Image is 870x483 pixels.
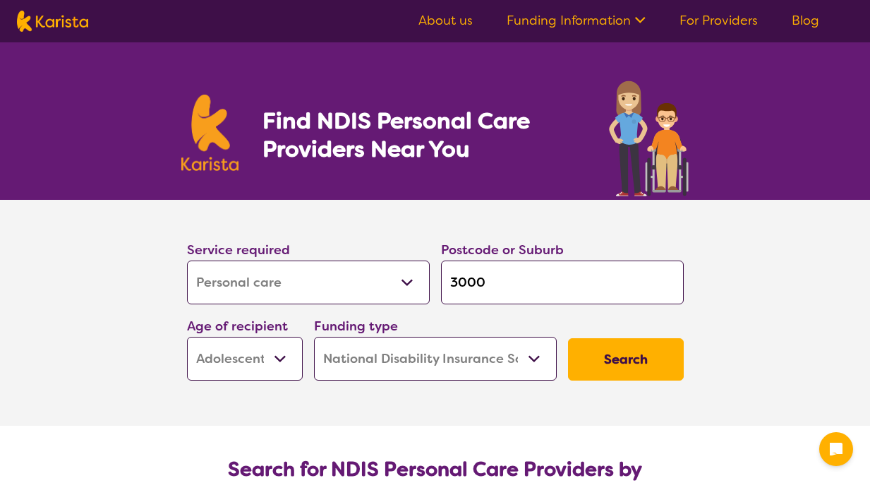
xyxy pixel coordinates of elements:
button: Search [568,338,684,381]
a: About us [418,12,473,29]
h1: Find NDIS Personal Care Providers Near You [262,107,574,163]
a: Blog [792,12,819,29]
img: Karista logo [17,11,88,32]
label: Service required [187,241,290,258]
img: Karista logo [181,95,239,171]
a: Funding Information [507,12,646,29]
input: Type [441,261,684,304]
a: For Providers [679,12,758,29]
img: personal-care [608,76,689,200]
label: Funding type [314,318,398,335]
label: Age of recipient [187,318,288,335]
label: Postcode or Suburb [441,241,564,258]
